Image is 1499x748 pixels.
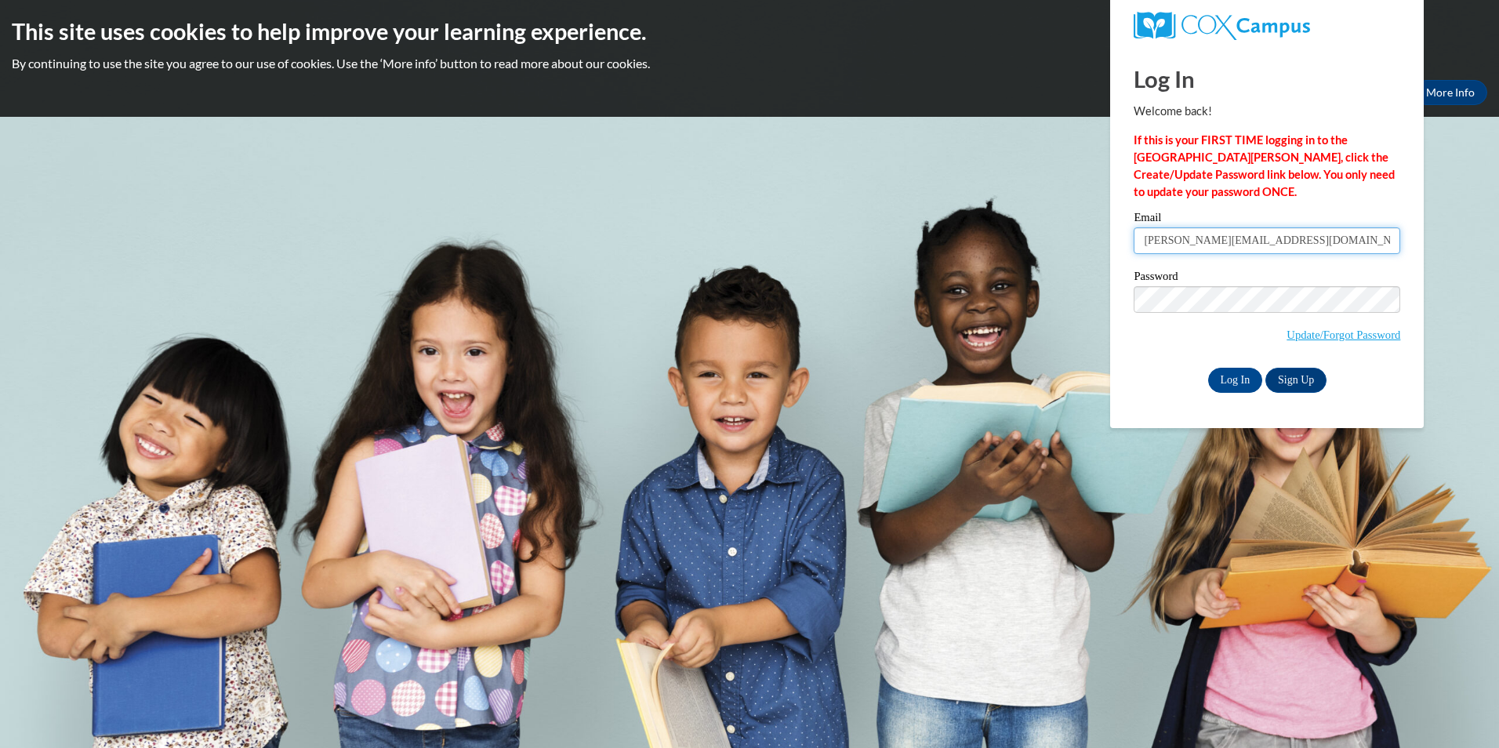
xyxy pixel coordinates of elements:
label: Password [1134,271,1400,286]
a: More Info [1414,80,1487,105]
p: By continuing to use the site you agree to our use of cookies. Use the ‘More info’ button to read... [12,55,1487,72]
a: Update/Forgot Password [1287,329,1400,341]
input: Log In [1208,368,1263,393]
p: Welcome back! [1134,103,1400,120]
strong: If this is your FIRST TIME logging in to the [GEOGRAPHIC_DATA][PERSON_NAME], click the Create/Upd... [1134,133,1395,198]
a: COX Campus [1134,12,1400,40]
a: Sign Up [1265,368,1327,393]
label: Email [1134,212,1400,227]
h1: Log In [1134,63,1400,95]
h2: This site uses cookies to help improve your learning experience. [12,16,1487,47]
img: COX Campus [1134,12,1309,40]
